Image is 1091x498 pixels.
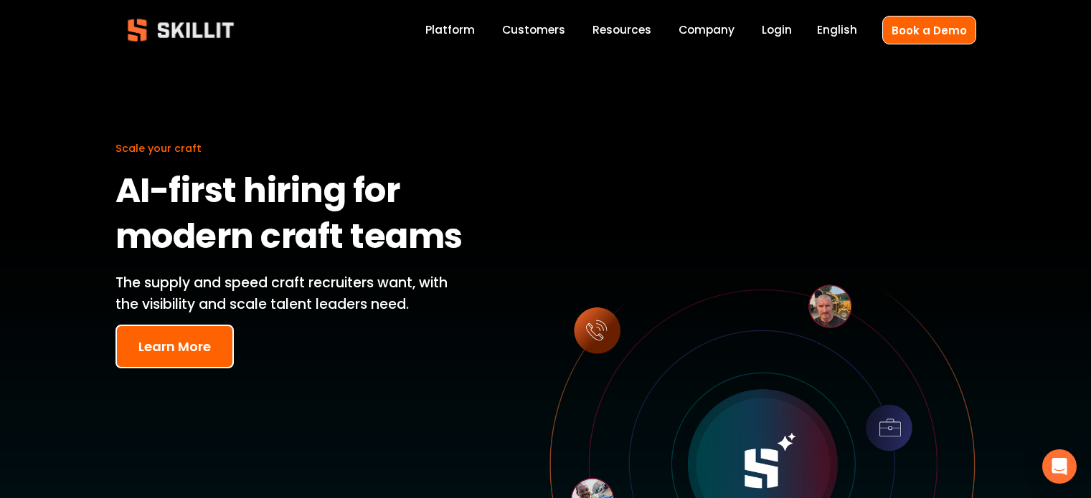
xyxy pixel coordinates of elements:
[115,9,246,52] img: Skillit
[592,21,651,40] a: folder dropdown
[679,21,735,40] a: Company
[425,21,475,40] a: Platform
[762,21,792,40] a: Login
[115,141,202,155] span: Scale your craft
[115,272,470,316] p: The supply and speed craft recruiters want, with the visibility and scale talent leaders need.
[502,21,565,40] a: Customers
[115,164,463,269] strong: AI-first hiring for modern craft teams
[882,16,976,44] a: Book a Demo
[817,21,857,38] span: English
[592,21,651,38] span: Resources
[1042,449,1077,484] div: Open Intercom Messenger
[817,21,857,40] div: language picker
[115,325,234,368] button: Learn More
